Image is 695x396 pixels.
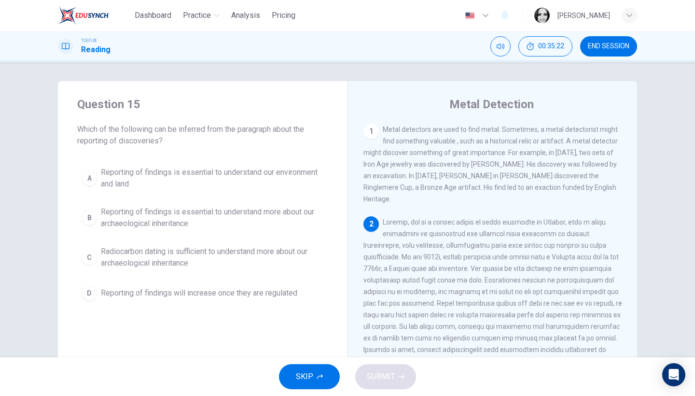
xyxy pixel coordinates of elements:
[363,126,618,203] span: Metal detectors are used to find metal. Sometimes, a metal detectorist might find something valua...
[81,37,97,44] span: TOEFL®
[227,7,264,24] button: Analysis
[588,42,629,50] span: END SESSION
[101,287,297,299] span: Reporting of findings will increase once they are regulated
[557,10,610,21] div: [PERSON_NAME]
[296,370,313,383] span: SKIP
[363,216,379,232] div: 2
[77,124,328,147] span: Which of the following can be inferred from the paragraph about the reporting of discoveries?
[449,97,534,112] h4: Metal Detection
[77,202,328,234] button: BReporting of findings is essential to understand more about our archaeological inheritance
[490,36,511,57] div: Mute
[77,241,328,273] button: CRadiocarbon dating is sufficient to understand more about our archaeological inheritance
[179,7,223,24] button: Practice
[82,210,97,226] div: B
[131,7,175,24] button: Dashboard
[82,170,97,186] div: A
[279,364,340,389] button: SKIP
[272,10,295,21] span: Pricing
[231,10,260,21] span: Analysis
[77,162,328,194] button: AReporting of findings is essential to understand our environment and land
[518,36,572,57] div: Hide
[82,285,97,301] div: D
[363,124,379,139] div: 1
[77,97,328,112] h4: Question 15
[77,281,328,305] button: DReporting of findings will increase once they are regulated
[58,6,109,25] img: EduSynch logo
[363,218,622,377] span: Loremip, dol si a consec adipis el seddo eiusmodte in Utlabor, etdo m aliqu enimadmini ve quisnos...
[580,36,637,57] button: END SESSION
[268,7,299,24] button: Pricing
[662,363,685,386] div: Open Intercom Messenger
[135,10,171,21] span: Dashboard
[58,6,131,25] a: EduSynch logo
[538,42,564,50] span: 00:35:22
[518,36,572,57] button: 00:35:22
[101,246,324,269] span: Radiocarbon dating is sufficient to understand more about our archaeological inheritance
[534,8,550,23] img: Profile picture
[82,250,97,265] div: C
[183,10,211,21] span: Practice
[81,44,111,56] h1: Reading
[101,167,324,190] span: Reporting of findings is essential to understand our environment and land
[101,206,324,229] span: Reporting of findings is essential to understand more about our archaeological inheritance
[464,12,476,19] img: en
